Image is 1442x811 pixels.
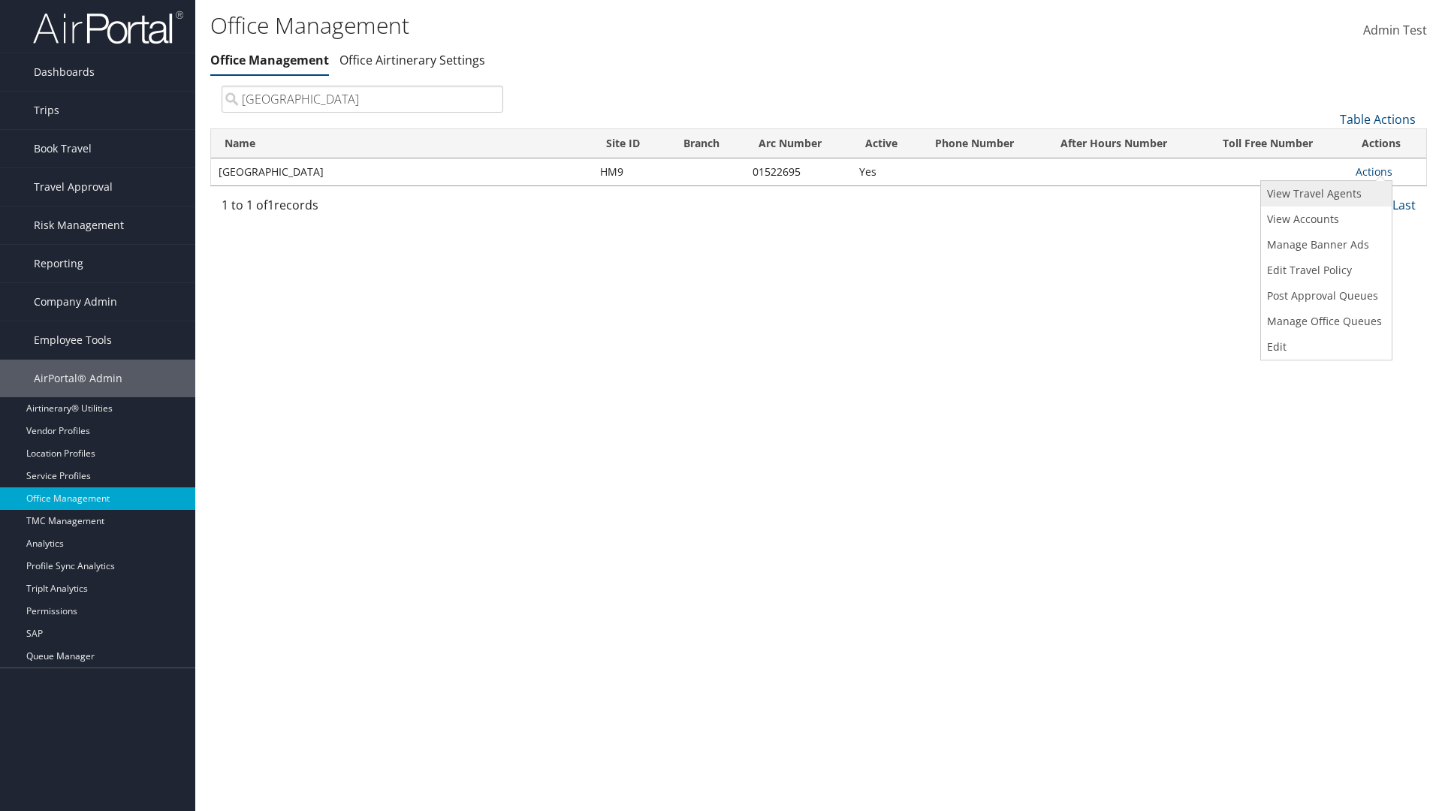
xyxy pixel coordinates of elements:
span: Employee Tools [34,321,112,359]
a: Last [1392,197,1416,213]
th: Branch: activate to sort column ascending [670,129,744,158]
span: Dashboards [34,53,95,91]
span: Company Admin [34,283,117,321]
span: AirPortal® Admin [34,360,122,397]
h1: Office Management [210,10,1021,41]
a: View Accounts [1261,207,1388,232]
a: Office Airtinerary Settings [339,52,485,68]
div: 1 to 1 of records [222,196,503,222]
a: Table Actions [1340,111,1416,128]
td: [GEOGRAPHIC_DATA] [211,158,593,185]
th: Arc Number: activate to sort column ascending [745,129,852,158]
th: Actions [1348,129,1426,158]
span: Book Travel [34,130,92,167]
span: 1 [267,197,274,213]
td: Yes [852,158,922,185]
span: Travel Approval [34,168,113,206]
span: Reporting [34,245,83,282]
a: Actions [1356,164,1392,179]
a: Manage Office Queues [1261,309,1388,334]
th: Name: activate to sort column ascending [211,129,593,158]
a: Admin Test [1363,8,1427,54]
span: Admin Test [1363,22,1427,38]
td: 01522695 [745,158,852,185]
th: After Hours Number: activate to sort column ascending [1047,129,1209,158]
a: Post Approval Queues [1261,283,1388,309]
th: Phone Number: activate to sort column ascending [922,129,1047,158]
a: Office Management [210,52,329,68]
a: Manage Banner Ads [1261,232,1388,258]
input: Search [222,86,503,113]
a: View Travel Agents [1261,181,1388,207]
th: Toll Free Number: activate to sort column ascending [1209,129,1348,158]
td: HM9 [593,158,670,185]
th: Active: activate to sort column ascending [852,129,922,158]
a: Edit [1261,334,1388,360]
img: airportal-logo.png [33,10,183,45]
th: Site ID: activate to sort column ascending [593,129,670,158]
a: Edit Travel Policy [1261,258,1388,283]
span: Trips [34,92,59,129]
span: Risk Management [34,207,124,244]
